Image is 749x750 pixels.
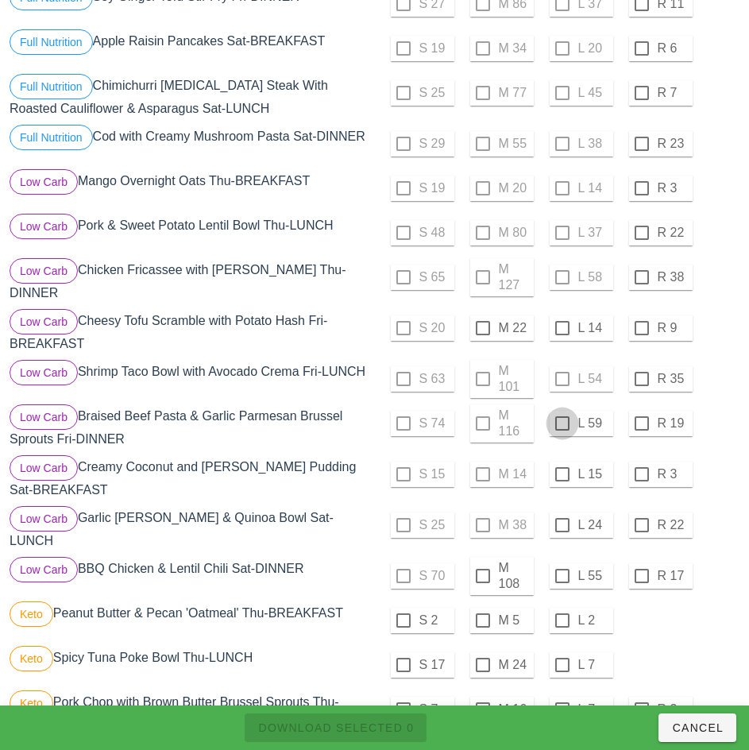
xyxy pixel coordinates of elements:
[578,702,610,717] label: L 7
[6,357,375,401] div: Shrimp Taco Bowl with Avocado Crema Fri-LUNCH
[20,215,68,238] span: Low Carb
[20,170,68,194] span: Low Carb
[658,269,689,285] label: R 38
[20,75,83,99] span: Full Nutrition
[658,136,689,152] label: R 23
[20,310,68,334] span: Low Carb
[20,126,83,149] span: Full Nutrition
[6,452,375,503] div: Creamy Coconut and [PERSON_NAME] Pudding Sat-BREAKFAST
[658,180,689,196] label: R 3
[20,602,43,626] span: Keto
[658,371,689,387] label: R 35
[20,361,68,385] span: Low Carb
[6,643,375,687] div: Spicy Tuna Poke Bowl Thu-LUNCH
[6,687,375,738] div: Pork Chop with Brown Butter Brussel Sprouts Thu-DINNER
[20,405,68,429] span: Low Carb
[6,554,375,598] div: BBQ Chicken & Lentil Chili Sat-DINNER
[658,517,689,533] label: R 22
[578,657,610,673] label: L 7
[6,211,375,255] div: Pork & Sweet Potato Lentil Bowl Thu-LUNCH
[499,657,531,673] label: M 24
[658,225,689,241] label: R 22
[658,320,689,336] label: R 9
[6,26,375,71] div: Apple Raisin Pancakes Sat-BREAKFAST
[6,598,375,643] div: Peanut Butter & Pecan 'Oatmeal' Thu-BREAKFAST
[658,702,689,717] label: R 3
[20,691,43,715] span: Keto
[658,568,689,584] label: R 17
[671,721,724,734] span: Cancel
[6,401,375,452] div: Braised Beef Pasta & Garlic Parmesan Brussel Sprouts Fri-DINNER
[658,713,736,742] button: Cancel
[6,306,375,357] div: Cheesy Tofu Scramble with Potato Hash Fri-BREAKFAST
[6,71,375,122] div: Chimichurri [MEDICAL_DATA] Steak With Roasted Cauliflower & Asparagus Sat-LUNCH
[20,30,83,54] span: Full Nutrition
[499,560,531,592] label: M 108
[658,41,689,56] label: R 6
[578,568,610,584] label: L 55
[6,166,375,211] div: Mango Overnight Oats Thu-BREAKFAST
[658,466,689,482] label: R 3
[20,259,68,283] span: Low Carb
[578,416,610,431] label: L 59
[419,613,451,628] label: S 2
[578,466,610,482] label: L 15
[499,702,531,717] label: M 16
[419,657,451,673] label: S 17
[578,517,610,533] label: L 24
[658,85,689,101] label: R 7
[499,320,531,336] label: M 22
[499,613,531,628] label: M 5
[20,507,68,531] span: Low Carb
[419,702,451,717] label: S 7
[6,503,375,554] div: Garlic [PERSON_NAME] & Quinoa Bowl Sat-LUNCH
[658,416,689,431] label: R 19
[20,456,68,480] span: Low Carb
[6,255,375,306] div: Chicken Fricassee with [PERSON_NAME] Thu-DINNER
[20,647,43,671] span: Keto
[6,122,375,166] div: Cod with Creamy Mushroom Pasta Sat-DINNER
[578,613,610,628] label: L 2
[578,320,610,336] label: L 14
[20,558,68,582] span: Low Carb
